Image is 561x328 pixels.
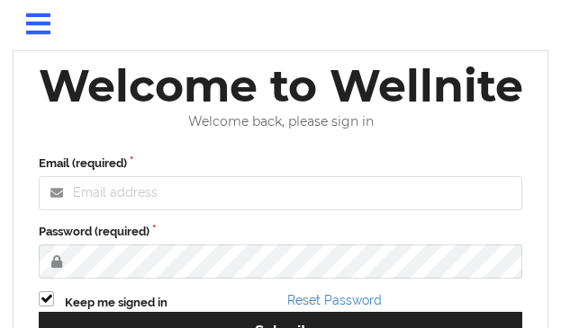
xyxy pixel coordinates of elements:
a: Reset Password [287,293,382,307]
div: Welcome back, please sign in [26,114,535,129]
div: Welcome to Wellnite [39,58,523,114]
label: Keep me signed in [65,294,167,312]
label: Email (required) [39,155,522,173]
label: Password (required) [39,223,522,241]
input: Email address [39,176,522,210]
